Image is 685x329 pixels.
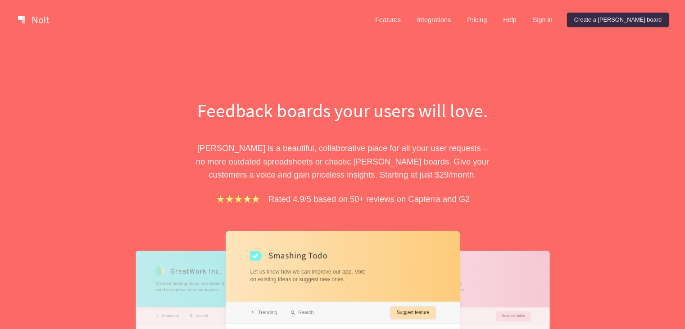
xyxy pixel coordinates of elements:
p: Rated 4.9/5 based on 50+ reviews on Capterra and G2 [268,192,470,206]
h1: Feedback boards your users will love. [187,97,498,123]
a: Features [368,13,408,27]
a: Help [496,13,524,27]
p: [PERSON_NAME] is a beautiful, collaborative place for all your user requests – no more outdated s... [187,142,498,181]
a: Sign in [526,13,560,27]
a: Pricing [460,13,494,27]
a: Create a [PERSON_NAME] board [567,13,669,27]
img: stars.b067e34983.png [215,194,261,204]
a: Integrations [410,13,458,27]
